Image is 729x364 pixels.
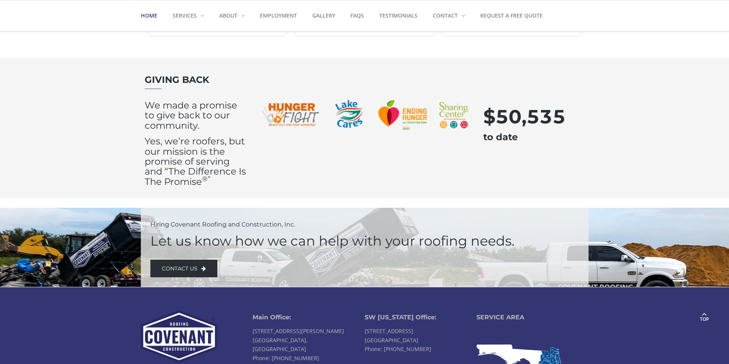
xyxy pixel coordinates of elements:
a: Contact us [150,260,217,277]
a: Gallery [305,0,343,31]
span: 0 [509,107,522,126]
a: Home [141,0,165,31]
strong: Home [141,12,157,19]
strong: About [219,12,237,19]
span: $ [483,107,496,126]
a: Request a Free Quote [473,0,550,31]
span: , [522,107,527,126]
span: 3 [540,107,553,126]
a: About [212,0,252,31]
strong: FAQs [351,12,364,19]
span: 5 [553,107,566,126]
a: Testimonials [372,0,425,31]
strong: Services [173,12,197,19]
a: Services [165,0,212,31]
h4: Hiring Covenant Roofing and Construction, Inc. [150,221,575,228]
sup: ®” [202,175,210,183]
a: Employment [252,0,305,31]
a: Top [695,307,714,326]
h1: Let us know how we can help with your roofing needs. [150,234,575,249]
b: SERVICE AREA [476,314,524,321]
a: Phone: [PHONE_NUMBER] [365,345,431,353]
span: 5 [496,107,509,126]
strong: Employment [260,12,297,19]
strong: Contact [433,12,458,19]
strong: Request a Free Quote [480,12,543,19]
span: 5 [527,107,540,126]
h2: We made a promise to give back to our community. [145,100,246,131]
strong: Gallery [312,12,335,19]
img: Covenant_Food Pantry_Composition_10-25-23 [258,98,472,130]
b: to date [483,131,518,142]
a: Contact [425,0,473,31]
b: Main Office: [253,314,291,321]
span: Top [695,315,714,323]
h2: GIVING BACK [145,75,246,85]
a: FAQs [343,0,372,31]
a: Phone: [PHONE_NUMBER] [253,354,319,362]
strong: Testimonials [379,12,418,19]
h2: Yes, we’re roofers, but our mission is the promise of serving and “The Difference Is The Promise [145,136,246,187]
b: SW [US_STATE] Office: [365,314,436,321]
